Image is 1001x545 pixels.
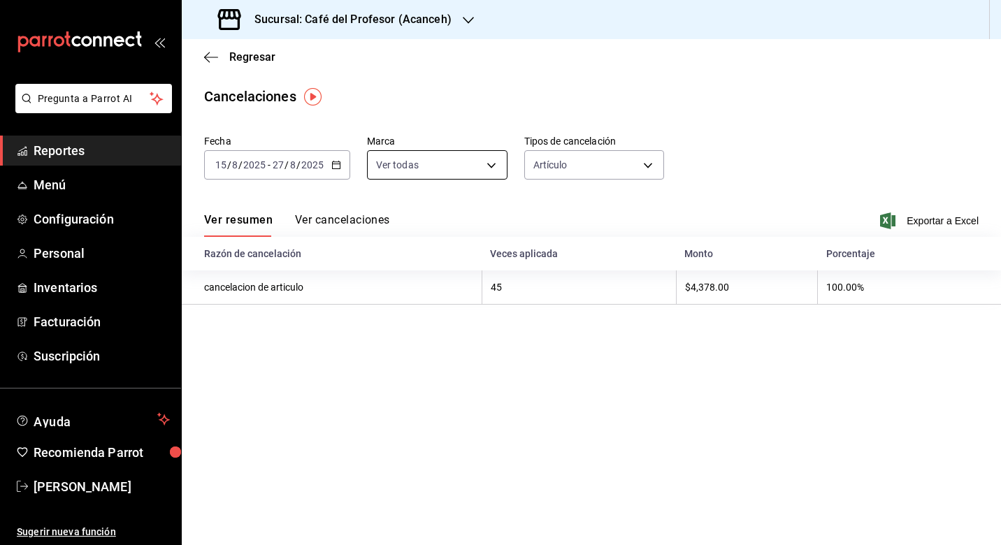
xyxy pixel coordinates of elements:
[38,92,150,106] span: Pregunta a Parrot AI
[883,212,979,229] button: Exportar a Excel
[231,159,238,170] input: --
[154,36,165,48] button: open_drawer_menu
[229,50,275,64] span: Regresar
[676,237,817,270] th: Monto
[17,525,170,539] span: Sugerir nueva función
[34,312,170,331] span: Facturación
[301,159,324,170] input: ----
[227,159,231,170] span: /
[304,88,322,106] img: Tooltip marker
[10,101,172,116] a: Pregunta a Parrot AI
[243,159,266,170] input: ----
[818,270,1001,305] th: 100.00%
[524,136,665,146] label: Tipos de cancelación
[295,213,390,237] button: Ver cancelaciones
[243,11,452,28] h3: Sucursal: Café del Profesor (Acanceh)
[482,270,676,305] th: 45
[367,136,507,146] label: Marca
[204,86,296,107] div: Cancelaciones
[676,270,817,305] th: $4,378.00
[34,347,170,365] span: Suscripción
[482,237,676,270] th: Veces aplicada
[376,158,419,172] span: Ver todas
[182,237,482,270] th: Razón de cancelación
[34,477,170,496] span: [PERSON_NAME]
[34,443,170,462] span: Recomienda Parrot
[272,159,285,170] input: --
[204,213,273,237] button: Ver resumen
[268,159,271,170] span: -
[296,159,301,170] span: /
[34,210,170,228] span: Configuración
[34,141,170,160] span: Reportes
[818,237,1001,270] th: Porcentaje
[204,136,350,146] label: Fecha
[204,213,390,237] div: navigation tabs
[238,159,243,170] span: /
[15,84,172,113] button: Pregunta a Parrot AI
[289,159,296,170] input: --
[285,159,289,170] span: /
[533,158,568,172] span: Artículo
[215,159,227,170] input: --
[34,175,170,194] span: Menú
[34,411,152,428] span: Ayuda
[182,270,482,305] th: cancelacion de articulo
[34,244,170,263] span: Personal
[204,50,275,64] button: Regresar
[34,278,170,297] span: Inventarios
